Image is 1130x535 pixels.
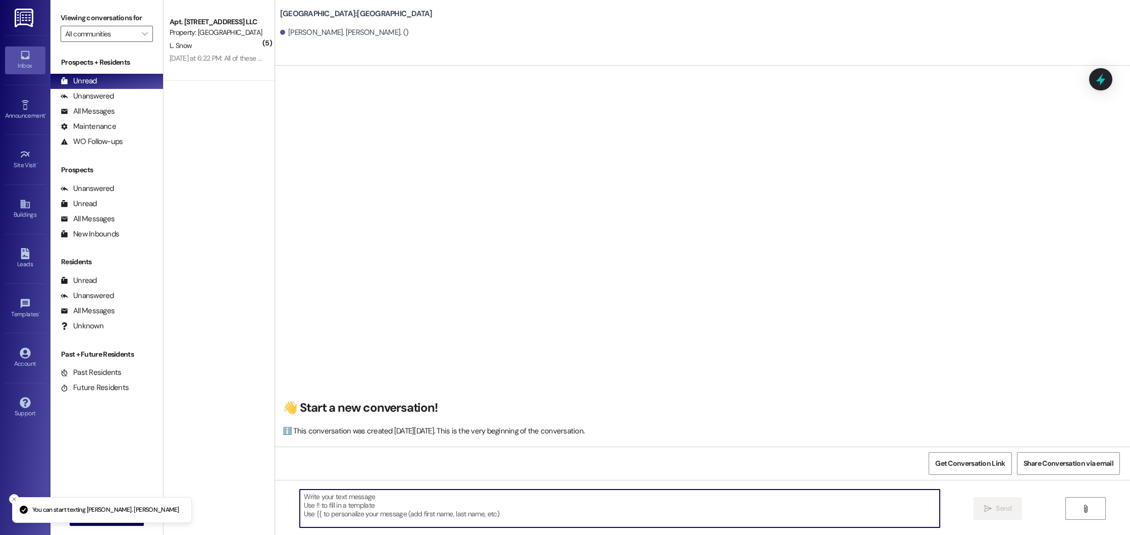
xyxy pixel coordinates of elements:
[61,382,129,393] div: Future Residents
[61,121,116,132] div: Maintenance
[61,136,123,147] div: WO Follow-ups
[280,27,408,38] div: [PERSON_NAME]. [PERSON_NAME]. ()
[996,503,1011,514] span: Send
[45,111,46,118] span: •
[1082,505,1089,513] i: 
[61,199,97,209] div: Unread
[929,452,1011,475] button: Get Conversation Link
[32,506,179,515] p: You can start texting [PERSON_NAME]. [PERSON_NAME]
[61,214,115,224] div: All Messages
[5,295,45,322] a: Templates •
[170,54,353,63] div: [DATE] at 6:22 PM: All of these packages were left on my porch
[170,27,263,38] div: Property: [GEOGRAPHIC_DATA]
[61,275,97,286] div: Unread
[283,400,1117,416] h2: 👋 Start a new conversation!
[170,17,263,27] div: Apt. [STREET_ADDRESS] LLC
[9,494,19,504] button: Close toast
[15,9,35,27] img: ResiDesk Logo
[5,46,45,74] a: Inbox
[142,30,147,38] i: 
[50,257,163,267] div: Residents
[61,229,119,239] div: New Inbounds
[36,160,38,167] span: •
[935,458,1005,469] span: Get Conversation Link
[280,9,433,19] b: [GEOGRAPHIC_DATA]: [GEOGRAPHIC_DATA]
[5,394,45,421] a: Support
[61,91,114,102] div: Unanswered
[61,106,115,117] div: All Messages
[5,196,45,223] a: Buildings
[65,26,137,42] input: All communities
[61,321,103,331] div: Unknown
[50,165,163,175] div: Prospects
[5,146,45,173] a: Site Visit •
[283,426,1117,436] div: ℹ️ This conversation was created [DATE][DATE]. This is the very beginning of the conversation.
[984,505,992,513] i: 
[50,57,163,68] div: Prospects + Residents
[170,41,192,50] span: L. Snow
[1024,458,1113,469] span: Share Conversation via email
[61,367,122,378] div: Past Residents
[5,345,45,372] a: Account
[61,183,114,194] div: Unanswered
[61,10,153,26] label: Viewing conversations for
[1017,452,1120,475] button: Share Conversation via email
[50,349,163,360] div: Past + Future Residents
[39,309,40,316] span: •
[61,306,115,316] div: All Messages
[61,290,114,301] div: Unanswered
[5,245,45,272] a: Leads
[61,76,97,86] div: Unread
[974,497,1023,520] button: Send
